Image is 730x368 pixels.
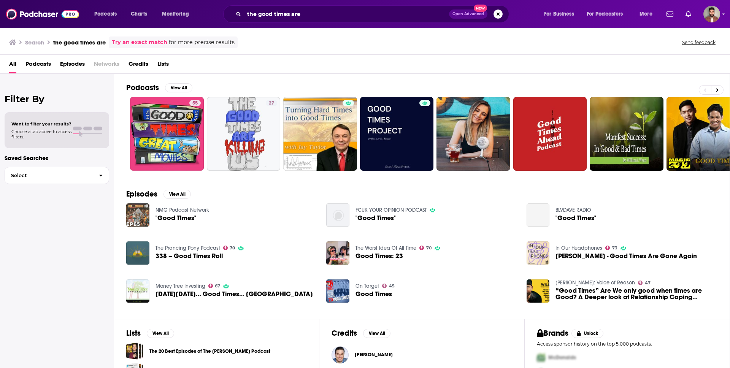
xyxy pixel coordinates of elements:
[5,94,109,105] h2: Filter By
[9,58,16,73] a: All
[126,83,159,92] h2: Podcasts
[126,328,174,338] a: ListsView All
[94,9,117,19] span: Podcasts
[25,39,44,46] h3: Search
[5,167,109,184] button: Select
[527,203,550,227] a: "Good TImes"
[544,9,574,19] span: For Business
[363,329,390,338] button: View All
[130,97,204,171] a: 55
[426,246,432,250] span: 70
[230,5,516,23] div: Search podcasts, credits, & more...
[555,287,717,300] a: “Good Times” Are We only good when times are Good? A Deeper look at Relationship Coping Strategie...
[537,328,568,338] h2: Brands
[126,83,192,92] a: PodcastsView All
[126,328,141,338] h2: Lists
[555,215,596,221] span: "Good TImes"
[640,9,652,19] span: More
[571,329,604,338] button: Unlock
[149,347,270,355] a: The 20 Best Episodes of The [PERSON_NAME] Podcast
[534,350,548,365] img: First Pro Logo
[157,8,199,20] button: open menu
[162,9,189,19] span: Monitoring
[126,8,152,20] a: Charts
[326,241,349,265] img: Good Times: 23
[25,58,51,73] a: Podcasts
[6,7,79,21] img: Podchaser - Follow, Share and Rate Podcasts
[244,8,449,20] input: Search podcasts, credits, & more...
[703,6,720,22] button: Show profile menu
[156,283,205,289] a: Money Tree Investing
[126,241,149,265] img: 338 – Good Times Roll
[215,284,220,288] span: 67
[112,38,167,47] a: Try an exact match
[605,246,617,250] a: 73
[156,291,313,297] span: [DATE][DATE]… Good Times… [GEOGRAPHIC_DATA]
[163,190,191,199] button: View All
[157,58,169,73] a: Lists
[332,346,349,363] img: Steve Simeone
[207,97,281,171] a: 27
[223,246,235,250] a: 70
[682,8,694,21] a: Show notifications dropdown
[131,9,147,19] span: Charts
[89,8,127,20] button: open menu
[5,173,93,178] span: Select
[192,100,198,107] span: 55
[326,203,349,227] img: "Good Times"
[169,38,235,47] span: for more precise results
[60,58,85,73] a: Episodes
[355,352,393,358] span: [PERSON_NAME]
[156,253,223,259] a: 338 – Good Times Roll
[129,58,148,73] a: Credits
[452,12,484,16] span: Open Advanced
[382,284,395,288] a: 45
[126,343,143,360] span: The 20 Best Episodes of The Tim Ferriss Podcast
[389,284,395,288] span: 45
[126,279,149,303] img: Good Friday… Good Times… Bad Markets
[680,39,718,46] button: Send feedback
[703,6,720,22] span: Logged in as calmonaghan
[266,100,277,106] a: 27
[612,246,617,250] span: 73
[147,329,174,338] button: View All
[355,253,403,259] a: Good Times: 23
[555,245,602,251] a: In Our Headphones
[703,6,720,22] img: User Profile
[126,203,149,227] img: "Good TImes"
[663,8,676,21] a: Show notifications dropdown
[5,154,109,162] p: Saved Searches
[474,5,487,12] span: New
[126,189,157,199] h2: Episodes
[527,279,550,303] img: “Good Times” Are We only good when times are Good? A Deeper look at Relationship Coping Strategie...
[126,189,191,199] a: EpisodesView All
[548,354,576,361] span: McDonalds
[419,246,432,250] a: 70
[326,279,349,303] img: Good Times
[156,215,196,221] a: "Good TImes"
[355,215,396,221] a: "Good Times"
[555,207,591,213] a: BLVDAVE RADIO
[582,8,634,20] button: open menu
[355,291,392,297] a: Good Times
[587,9,623,19] span: For Podcasters
[355,207,427,213] a: FCUK YOUR OPINION PODCAST
[230,246,235,250] span: 70
[156,207,209,213] a: NMG Podcast Network
[11,121,71,127] span: Want to filter your results?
